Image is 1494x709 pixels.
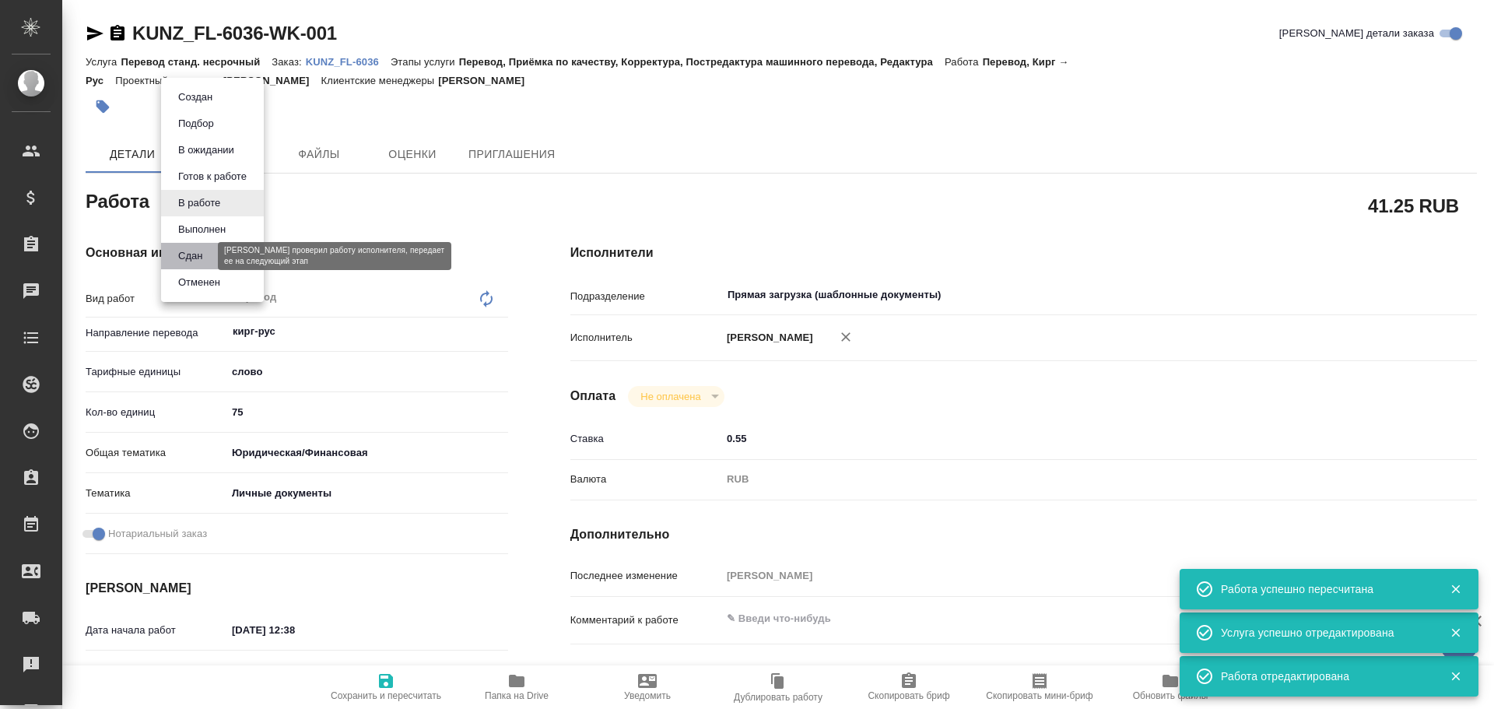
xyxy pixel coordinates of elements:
[1221,581,1426,597] div: Работа успешно пересчитана
[1440,626,1471,640] button: Закрыть
[1221,625,1426,641] div: Услуга успешно отредактирована
[174,195,225,212] button: В работе
[174,115,219,132] button: Подбор
[1440,582,1471,596] button: Закрыть
[174,221,230,238] button: Выполнен
[174,274,225,291] button: Отменен
[174,142,239,159] button: В ожидании
[174,89,217,106] button: Создан
[174,247,207,265] button: Сдан
[1440,669,1471,683] button: Закрыть
[174,168,251,185] button: Готов к работе
[1221,669,1426,684] div: Работа отредактирована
